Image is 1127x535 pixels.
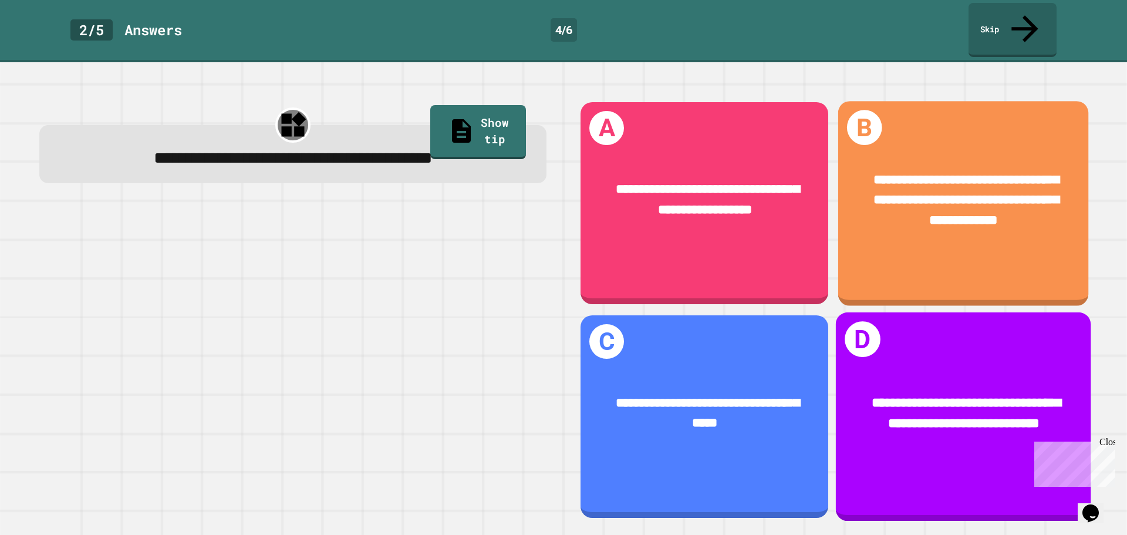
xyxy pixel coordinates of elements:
[969,3,1057,57] a: Skip
[1078,488,1115,523] iframe: chat widget
[124,19,182,41] div: Answer s
[551,18,577,42] div: 4 / 6
[845,322,880,358] h1: D
[847,110,882,144] h1: B
[1030,437,1115,487] iframe: chat widget
[5,5,81,75] div: Chat with us now!Close
[589,324,624,359] h1: C
[70,19,113,41] div: 2 / 5
[430,105,526,159] a: Show tip
[589,111,624,146] h1: A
